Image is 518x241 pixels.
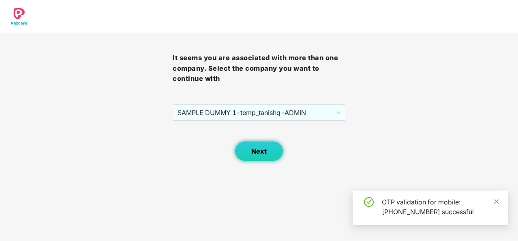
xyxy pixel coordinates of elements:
span: Next [251,148,267,155]
button: Next [235,141,283,161]
h3: It seems you are associated with more than one company. Select the company you want to continue with [173,53,345,84]
span: SAMPLE DUMMY 1 - temp_tanishq - ADMIN [178,105,340,120]
span: close [494,199,499,204]
div: OTP validation for mobile: [PHONE_NUMBER] successful [382,197,499,217]
span: check-circle [364,197,374,207]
